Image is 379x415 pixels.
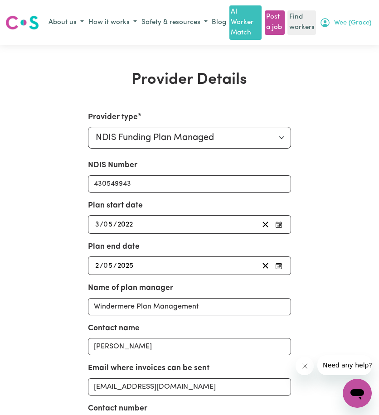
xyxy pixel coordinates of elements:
label: Plan end date [88,241,140,253]
input: ---- [117,260,134,272]
label: Contact name [88,323,140,334]
label: Provider type [88,111,138,123]
span: / [100,221,103,229]
img: Careseekers logo [5,14,39,31]
input: -- [104,260,113,272]
button: Pick your plan start date [272,218,285,231]
button: Safety & resources [139,15,210,30]
a: AI Worker Match [229,5,262,40]
input: e.g. nat.mc@myplanmanager.com.au [88,378,291,396]
iframe: Message from company [317,355,372,375]
a: Post a job [265,10,285,35]
button: Pick your plan end date [272,260,285,272]
button: My Account [317,15,374,30]
span: Need any help? [5,6,55,14]
span: Wee (Grace) [334,18,371,28]
span: / [100,262,103,270]
a: Blog [210,16,228,30]
input: -- [104,218,113,231]
span: 0 [103,221,108,228]
button: How it works [86,15,139,30]
h1: Provider Details [37,71,342,89]
a: Careseekers logo [5,12,39,33]
label: Email where invoices can be sent [88,362,209,374]
button: About us [46,15,86,30]
iframe: Close message [296,357,314,375]
input: e.g. MyPlanManager Pty. Ltd. [88,298,291,315]
input: ---- [117,218,134,231]
input: Enter your NDIS number [88,175,291,193]
span: / [113,262,117,270]
input: -- [95,218,100,231]
button: Clear plan end date [258,260,272,272]
input: e.g. Natasha McElhone [88,338,291,355]
label: Plan start date [88,200,143,212]
label: NDIS Number [88,159,137,171]
button: Clear plan start date [258,218,272,231]
span: 0 [103,262,108,270]
label: Name of plan manager [88,282,173,294]
span: / [113,221,117,229]
label: Contact number [88,403,147,415]
iframe: Button to launch messaging window [343,379,372,408]
a: Find workers [287,10,316,35]
input: -- [95,260,100,272]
